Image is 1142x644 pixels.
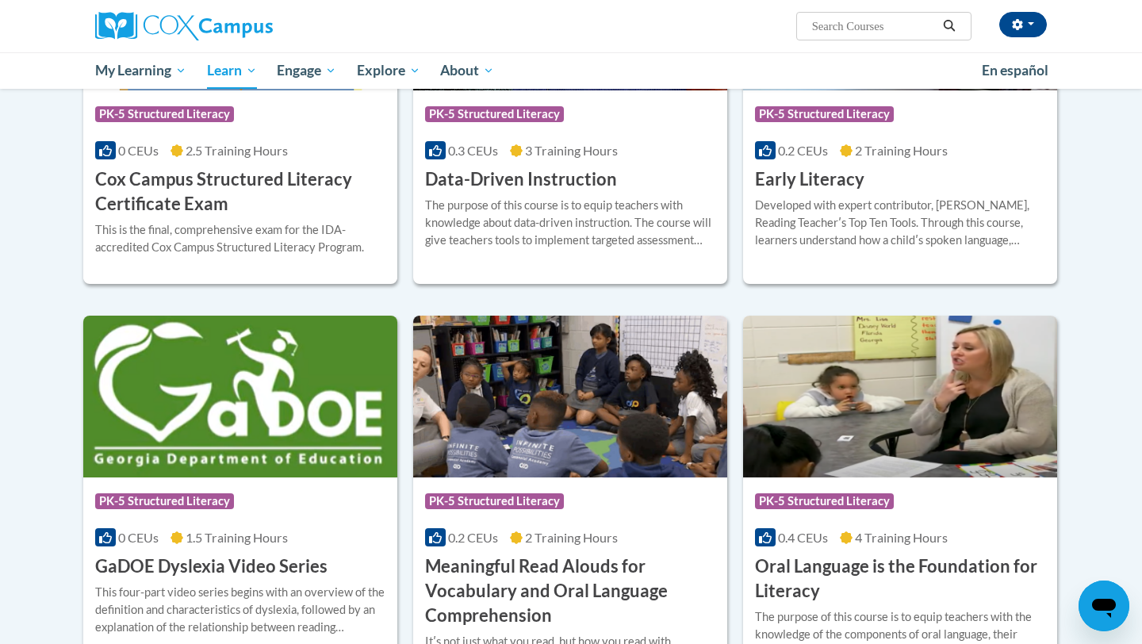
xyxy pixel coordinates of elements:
[266,52,347,89] a: Engage
[71,52,1071,89] div: Main menu
[186,143,288,158] span: 2.5 Training Hours
[277,61,336,80] span: Engage
[811,17,937,36] input: Search Courses
[207,61,257,80] span: Learn
[95,106,234,122] span: PK-5 Structured Literacy
[425,493,564,509] span: PK-5 Structured Literacy
[118,530,159,545] span: 0 CEUs
[937,17,961,36] button: Search
[778,530,828,545] span: 0.4 CEUs
[83,316,397,477] img: Course Logo
[95,221,385,256] div: This is the final, comprehensive exam for the IDA-accredited Cox Campus Structured Literacy Program.
[755,493,894,509] span: PK-5 Structured Literacy
[448,143,498,158] span: 0.3 CEUs
[431,52,505,89] a: About
[755,554,1045,604] h3: Oral Language is the Foundation for Literacy
[855,143,948,158] span: 2 Training Hours
[357,61,420,80] span: Explore
[448,530,498,545] span: 0.2 CEUs
[778,143,828,158] span: 0.2 CEUs
[755,106,894,122] span: PK-5 Structured Literacy
[425,167,617,192] h3: Data-Driven Instruction
[95,12,397,40] a: Cox Campus
[425,197,715,249] div: The purpose of this course is to equip teachers with knowledge about data-driven instruction. The...
[95,61,186,80] span: My Learning
[425,554,715,627] h3: Meaningful Read Alouds for Vocabulary and Oral Language Comprehension
[413,316,727,477] img: Course Logo
[755,197,1045,249] div: Developed with expert contributor, [PERSON_NAME], Reading Teacherʹs Top Ten Tools. Through this c...
[440,61,494,80] span: About
[95,493,234,509] span: PK-5 Structured Literacy
[95,167,385,217] h3: Cox Campus Structured Literacy Certificate Exam
[118,143,159,158] span: 0 CEUs
[85,52,197,89] a: My Learning
[999,12,1047,37] button: Account Settings
[525,143,618,158] span: 3 Training Hours
[186,530,288,545] span: 1.5 Training Hours
[971,54,1059,87] a: En español
[347,52,431,89] a: Explore
[855,530,948,545] span: 4 Training Hours
[743,316,1057,477] img: Course Logo
[1079,581,1129,631] iframe: Button to launch messaging window
[425,106,564,122] span: PK-5 Structured Literacy
[95,554,328,579] h3: GaDOE Dyslexia Video Series
[197,52,267,89] a: Learn
[982,62,1048,79] span: En español
[755,167,864,192] h3: Early Literacy
[95,12,273,40] img: Cox Campus
[525,530,618,545] span: 2 Training Hours
[95,584,385,636] div: This four-part video series begins with an overview of the definition and characteristics of dysl...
